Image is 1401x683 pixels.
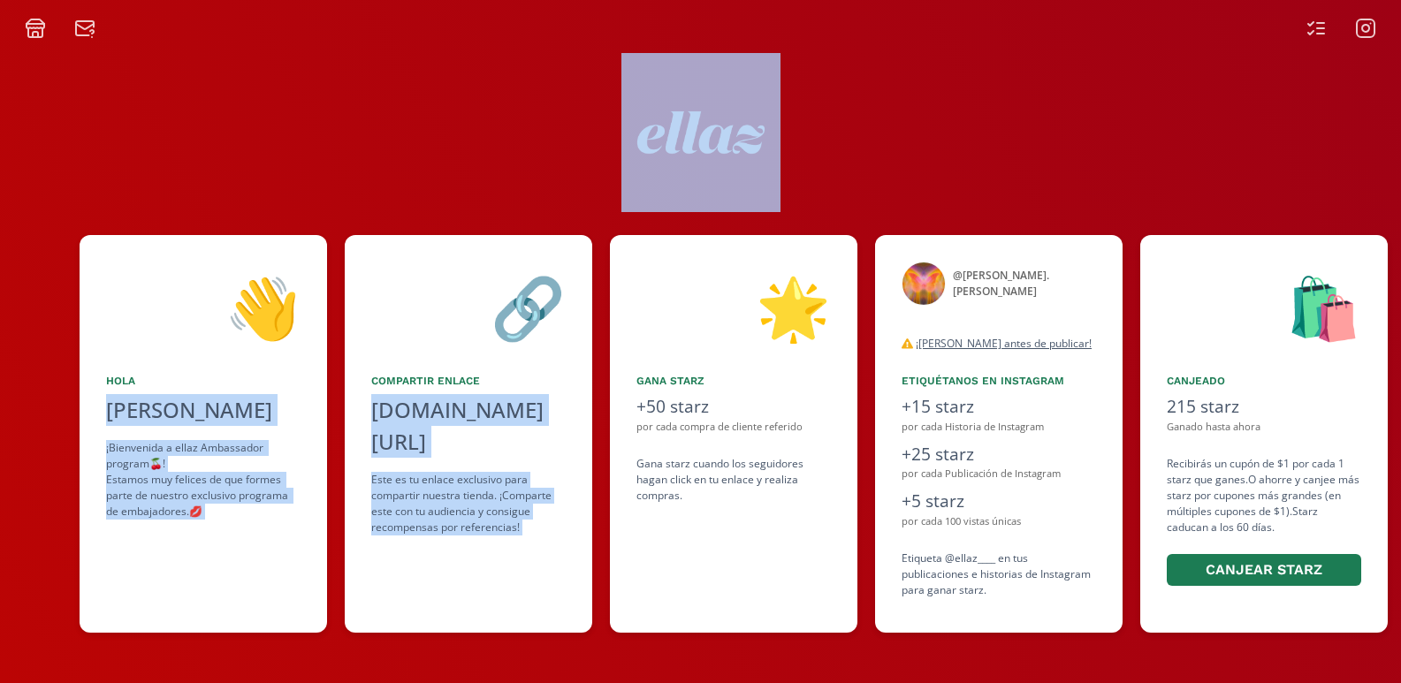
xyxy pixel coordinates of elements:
[636,373,831,389] div: Gana starz
[916,336,1092,351] u: ¡[PERSON_NAME] antes de publicar!
[1167,262,1361,352] div: 🛍️
[371,262,566,352] div: 🔗
[902,373,1096,389] div: Etiquétanos en Instagram
[636,420,831,435] div: por cada compra de cliente referido
[902,442,1096,467] div: +25 starz
[371,394,566,458] div: [DOMAIN_NAME][URL]
[902,550,1096,598] div: Etiqueta @ellaz____ en tus publicaciones e historias de Instagram para ganar starz.
[1167,373,1361,389] div: Canjeado
[902,467,1096,482] div: por cada Publicación de Instagram
[371,373,566,389] div: Compartir Enlace
[636,394,831,420] div: +50 starz
[106,373,301,389] div: Hola
[1167,420,1361,435] div: Ganado hasta ahora
[902,514,1096,529] div: por cada 100 vistas únicas
[371,472,566,535] div: Este es tu enlace exclusivo para compartir nuestra tienda. ¡Comparte este con tu audiencia y cons...
[106,440,301,520] div: ¡Bienvenida a ellaz Ambassador program🍒! Estamos muy felices de que formes parte de nuestro exclu...
[636,456,831,504] div: Gana starz cuando los seguidores hagan click en tu enlace y realiza compras .
[621,53,780,212] img: nKmKAABZpYV7
[902,420,1096,435] div: por cada Historia de Instagram
[902,394,1096,420] div: +15 starz
[1167,394,1361,420] div: 215 starz
[1167,554,1361,587] button: Canjear starz
[1167,456,1361,589] div: Recibirás un cupón de $1 por cada 1 starz que ganes. O ahorre y canjee más starz por cupones más ...
[636,262,831,352] div: 🌟
[902,262,946,306] img: 355290117_6441669875925291_6931941137007987740_n.jpg
[953,268,1096,300] div: @ [PERSON_NAME].[PERSON_NAME]
[106,394,301,426] div: [PERSON_NAME]
[106,262,301,352] div: 👋
[902,489,1096,514] div: +5 starz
